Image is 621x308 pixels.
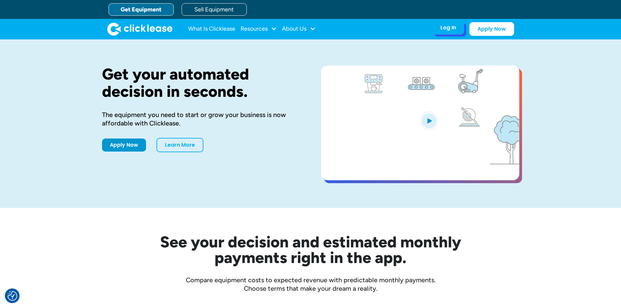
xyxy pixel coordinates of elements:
[109,3,174,16] a: Get Equipment
[321,66,519,180] a: open lightbox
[440,24,456,31] div: Log In
[7,291,17,301] img: Revisit consent button
[156,138,203,152] a: Learn More
[182,3,247,16] a: Sell Equipment
[469,22,514,36] a: Apply Now
[107,22,172,36] img: Clicklease logo
[102,276,519,293] div: Compare equipment costs to expected revenue with predictable monthly payments. Choose terms that ...
[241,22,277,36] div: Resources
[102,110,300,127] div: The equipment you need to start or grow your business is now affordable with Clicklease.
[102,139,146,152] a: Apply Now
[282,22,316,36] div: About Us
[102,66,300,100] h1: Get your automated decision in seconds.
[188,22,235,36] a: What Is Clicklease
[128,234,493,265] h2: See your decision and estimated monthly payments right in the app.
[107,22,172,36] a: home
[7,291,17,301] button: Consent Preferences
[420,111,438,130] img: Blue play button logo on a light blue circular background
